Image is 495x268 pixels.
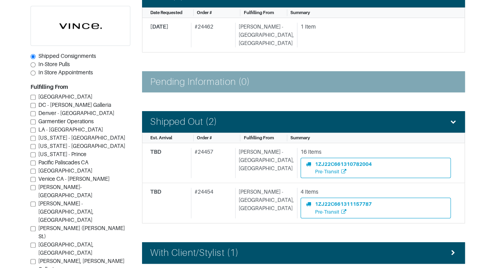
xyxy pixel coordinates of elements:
[290,10,310,15] span: Summary
[150,247,239,259] h4: With Client/Stylist (1)
[150,76,250,88] h4: Pending Information (0)
[31,259,36,264] input: [PERSON_NAME], [PERSON_NAME] Galleria
[38,167,92,174] span: [GEOGRAPHIC_DATA]
[301,148,451,156] div: 16 Items
[31,6,130,45] img: cyAkLTq7csKWtL9WARqkkVaF.png
[38,241,94,256] span: [GEOGRAPHIC_DATA], [GEOGRAPHIC_DATA]
[38,61,70,67] span: In-Store Pulls
[191,188,232,218] div: # 24454
[315,208,372,216] div: Pre-Transit
[38,118,94,124] span: Garmentier Operations
[38,102,111,108] span: DC - [PERSON_NAME] Galleria
[197,10,212,15] span: Order #
[235,23,294,47] div: [PERSON_NAME] - [GEOGRAPHIC_DATA], [GEOGRAPHIC_DATA]
[31,169,36,174] input: [GEOGRAPHIC_DATA]
[315,160,372,168] div: 1ZJ22C661310782004
[150,10,182,15] span: Date Requested
[150,135,172,140] span: Est. Arrival
[191,148,232,178] div: # 24457
[38,53,96,59] span: Shipped Consignments
[301,23,451,31] div: 1 Item
[290,135,310,140] span: Summary
[31,243,36,248] input: [GEOGRAPHIC_DATA], [GEOGRAPHIC_DATA]
[315,168,372,175] div: Pre-Transit
[38,151,86,157] span: [US_STATE] - Prince
[191,23,232,47] div: # 24462
[38,200,94,223] span: [PERSON_NAME] - [GEOGRAPHIC_DATA], [GEOGRAPHIC_DATA]
[31,226,36,231] input: [PERSON_NAME] ([PERSON_NAME] St.)
[31,152,36,157] input: [US_STATE] - Prince
[38,184,92,198] span: [PERSON_NAME]-[GEOGRAPHIC_DATA]
[38,135,125,141] span: [US_STATE] - [GEOGRAPHIC_DATA]
[150,23,168,30] span: [DATE]
[31,62,36,67] input: In-Store Pulls
[31,119,36,124] input: Garmentier Operations
[31,136,36,141] input: [US_STATE] - [GEOGRAPHIC_DATA]
[31,83,68,91] label: Fulfilling From
[235,188,294,218] div: [PERSON_NAME] - [GEOGRAPHIC_DATA], [GEOGRAPHIC_DATA]
[31,54,36,59] input: Shipped Consignments
[38,69,93,76] span: In Store Appointments
[31,144,36,149] input: [US_STATE] - [GEOGRAPHIC_DATA]
[301,188,451,196] div: 4 Items
[31,160,36,165] input: Pacific Paliscades CA
[31,201,36,207] input: [PERSON_NAME] - [GEOGRAPHIC_DATA], [GEOGRAPHIC_DATA]
[38,126,103,133] span: LA - [GEOGRAPHIC_DATA]
[301,198,451,218] a: 1ZJ22C661311157787Pre-Transit
[31,185,36,190] input: [PERSON_NAME]-[GEOGRAPHIC_DATA]
[38,110,114,116] span: Denver - [GEOGRAPHIC_DATA]
[38,94,92,100] span: [GEOGRAPHIC_DATA]
[150,149,161,155] span: TBD
[31,177,36,182] input: Venice CA - [PERSON_NAME]
[150,116,218,128] h4: Shipped Out (2)
[38,143,125,149] span: [US_STATE] - [GEOGRAPHIC_DATA]
[38,225,125,239] span: [PERSON_NAME] ([PERSON_NAME] St.)
[38,176,110,182] span: Venice CA - [PERSON_NAME]
[315,200,372,208] div: 1ZJ22C661311157787
[235,148,294,178] div: [PERSON_NAME] - [GEOGRAPHIC_DATA], [GEOGRAPHIC_DATA]
[243,135,274,140] span: Fulfilling From
[197,135,212,140] span: Order #
[31,70,36,76] input: In Store Appointments
[243,10,274,15] span: Fulfilling From
[31,111,36,116] input: Denver - [GEOGRAPHIC_DATA]
[38,159,88,165] span: Pacific Paliscades CA
[301,158,451,178] a: 1ZJ22C661310782004Pre-Transit
[31,128,36,133] input: LA - [GEOGRAPHIC_DATA]
[150,189,161,195] span: TBD
[31,95,36,100] input: [GEOGRAPHIC_DATA]
[31,103,36,108] input: DC - [PERSON_NAME] Galleria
